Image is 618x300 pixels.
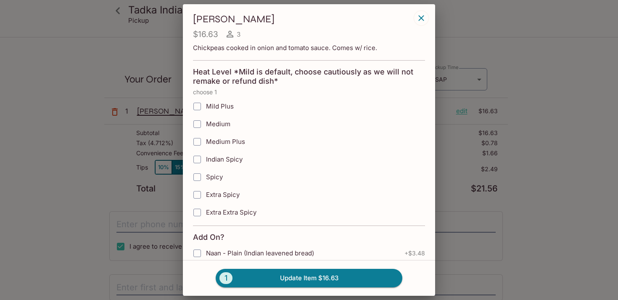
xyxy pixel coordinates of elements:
[193,29,218,40] h4: $16.63
[206,155,243,163] span: Indian Spicy
[206,138,245,146] span: Medium Plus
[237,30,240,38] span: 3
[193,233,224,242] h4: Add On?
[206,173,223,181] span: Spicy
[193,67,425,86] h4: Heat Level *Mild is default, choose cautiously as we will not remake or refund dish*
[206,208,256,216] span: Extra Extra Spicy
[193,44,425,52] p: Chickpeas cooked in onion and tomato sauce. Comes w/ rice.
[206,191,240,199] span: Extra Spicy
[404,250,425,257] span: + $3.48
[193,13,412,26] h3: [PERSON_NAME]
[216,269,402,287] button: 1Update Item $16.63
[193,89,425,96] p: choose 1
[206,249,314,257] span: Naan - Plain (Indian leavened bread)
[219,272,232,284] span: 1
[206,102,234,110] span: Mild Plus
[206,120,230,128] span: Medium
